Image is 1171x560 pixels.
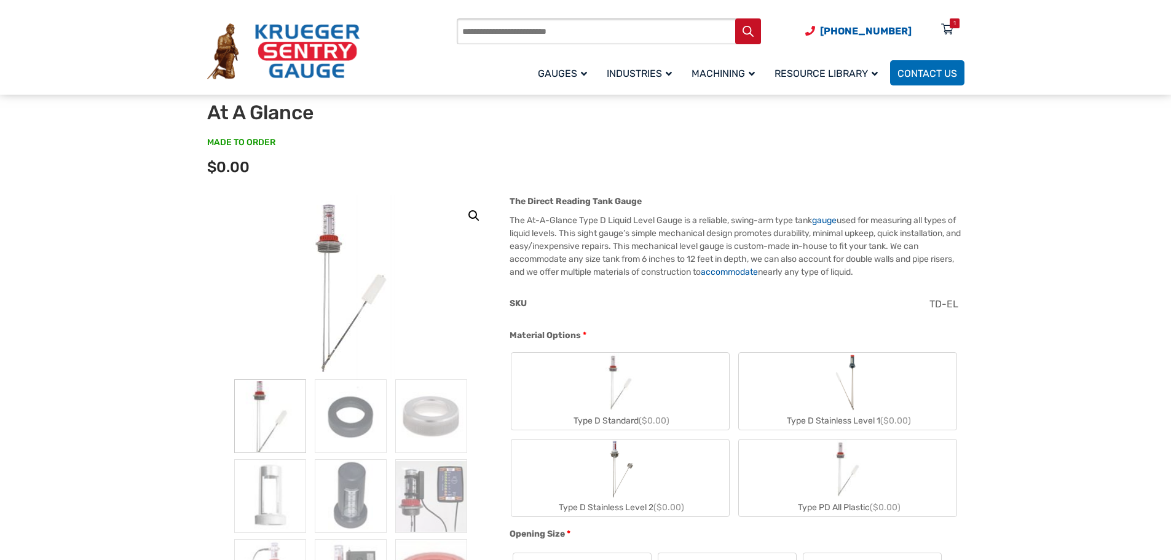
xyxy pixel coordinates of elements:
a: gauge [812,215,837,226]
a: Contact Us [890,60,964,85]
img: At A Glance - Image 3 [395,379,467,453]
span: ($0.00) [870,502,901,513]
span: ($0.00) [880,416,911,426]
span: ($0.00) [639,416,669,426]
span: Opening Size [510,529,565,539]
h1: At A Glance [207,101,510,124]
span: MADE TO ORDER [207,136,275,149]
span: [PHONE_NUMBER] [820,25,912,37]
img: At A Glance [277,195,425,379]
span: Contact Us [897,68,957,79]
span: Industries [607,68,672,79]
a: Machining [684,58,767,87]
img: At A Glance [234,379,306,453]
a: Gauges [530,58,599,87]
label: Type D Standard [511,353,729,430]
span: $0.00 [207,159,250,176]
a: accommodate [701,267,758,277]
label: Type D Stainless Level 1 [739,353,956,430]
span: Gauges [538,68,587,79]
a: View full-screen image gallery [463,205,485,227]
img: Krueger Sentry Gauge [207,23,360,80]
span: Material Options [510,330,581,341]
a: Phone Number (920) 434-8860 [805,23,912,39]
span: SKU [510,298,527,309]
p: The At-A-Glance Type D Liquid Level Gauge is a reliable, swing-arm type tank used for measuring a... [510,214,964,278]
a: Industries [599,58,684,87]
div: Type D Stainless Level 2 [511,499,729,516]
img: At A Glance - Image 5 [315,459,387,533]
span: Resource Library [775,68,878,79]
label: Type D Stainless Level 2 [511,440,729,516]
span: Machining [692,68,755,79]
div: Type D Stainless Level 1 [739,412,956,430]
img: At A Glance - Image 4 [234,459,306,533]
div: Type D Standard [511,412,729,430]
img: Chemical Sight Gauge [831,353,864,412]
img: At A Glance - Image 2 [315,379,387,453]
strong: The Direct Reading Tank Gauge [510,196,642,207]
span: ($0.00) [653,502,684,513]
div: Type PD All Plastic [739,499,956,516]
label: Type PD All Plastic [739,440,956,516]
span: TD-EL [929,298,958,310]
abbr: required [567,527,570,540]
abbr: required [583,329,586,342]
a: Resource Library [767,58,890,87]
img: At A Glance - Image 6 [395,459,467,533]
div: 1 [953,18,956,28]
